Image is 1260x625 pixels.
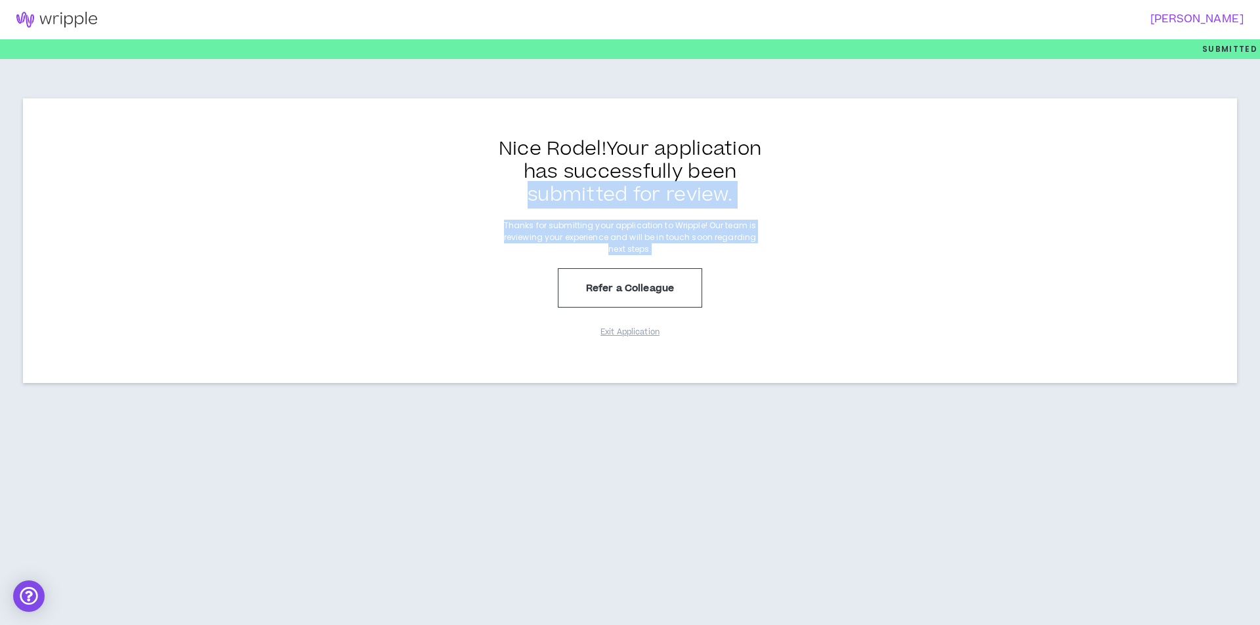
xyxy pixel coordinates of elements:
[13,580,45,612] div: Open Intercom Messenger
[558,268,702,308] button: Refer a Colleague
[1202,39,1257,59] p: Submitted
[499,220,761,255] p: Thanks for submitting your application to Wripple! Our team is reviewing your experience and will...
[482,138,778,207] h3: Nice Rodel ! Your application has successfully been submitted for review.
[597,321,663,344] button: Exit Application
[622,13,1244,26] h3: [PERSON_NAME]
